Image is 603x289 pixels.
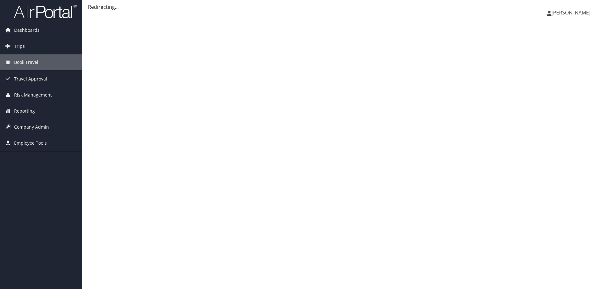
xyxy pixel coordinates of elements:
div: Redirecting... [88,3,597,11]
span: Trips [14,38,25,54]
span: Dashboards [14,22,40,38]
span: Reporting [14,103,35,119]
span: Travel Approval [14,71,47,87]
span: Book Travel [14,54,38,70]
a: [PERSON_NAME] [547,3,597,22]
span: Company Admin [14,119,49,135]
span: Employee Tools [14,135,47,151]
span: Risk Management [14,87,52,103]
img: airportal-logo.png [14,4,77,19]
span: [PERSON_NAME] [551,9,590,16]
